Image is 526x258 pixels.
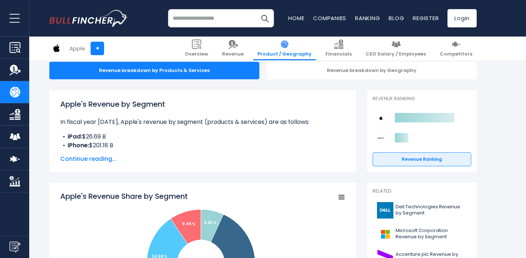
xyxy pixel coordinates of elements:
[60,141,345,150] li: $201.18 B
[60,132,345,141] li: $26.69 B
[377,202,393,219] img: DELL logo
[376,113,386,123] img: Apple competitors logo
[60,191,188,201] tspan: Apple's Revenue Share by Segment
[258,51,312,57] span: Product / Geography
[396,228,467,240] span: Microsoft Corporation Revenue by Segment
[218,37,248,60] a: Revenue
[60,118,345,126] p: In fiscal year [DATE], Apple's revenue by segment (products & services) are as follows:
[355,14,380,22] a: Ranking
[361,37,430,60] a: CEO Salary / Employees
[373,188,471,194] p: Related
[366,51,426,57] span: CEO Salary / Employees
[60,155,345,163] span: Continue reading...
[50,41,64,55] img: AAPL logo
[313,14,346,22] a: Companies
[447,9,477,27] a: Login
[321,37,356,60] a: Financials
[222,51,244,57] span: Revenue
[253,37,316,60] a: Product / Geography
[68,141,89,149] b: iPhone:
[376,133,386,143] img: Sony Group Corporation competitors logo
[267,62,477,79] div: Revenue breakdown by Geography
[60,99,345,110] h1: Apple's Revenue by Segment
[373,152,471,166] a: Revenue Ranking
[204,220,217,225] tspan: 6.83 %
[325,51,352,57] span: Financials
[49,10,128,27] a: Go to homepage
[68,132,82,141] b: iPad:
[377,226,393,242] img: MSFT logo
[435,37,477,60] a: Competitors
[373,96,471,102] p: Revenue Ranking
[185,51,208,57] span: Overview
[49,10,128,27] img: bullfincher logo
[180,37,213,60] a: Overview
[389,14,404,22] a: Blog
[396,204,467,216] span: Dell Technologies Revenue by Segment
[413,14,439,22] a: Register
[373,224,471,244] a: Microsoft Corporation Revenue by Segment
[373,200,471,220] a: Dell Technologies Revenue by Segment
[91,42,104,55] a: +
[69,44,85,53] div: Apple
[182,221,195,227] tspan: 9.46 %
[440,51,472,57] span: Competitors
[288,14,304,22] a: Home
[49,62,259,79] div: Revenue breakdown by Products & Services
[256,9,274,27] button: Search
